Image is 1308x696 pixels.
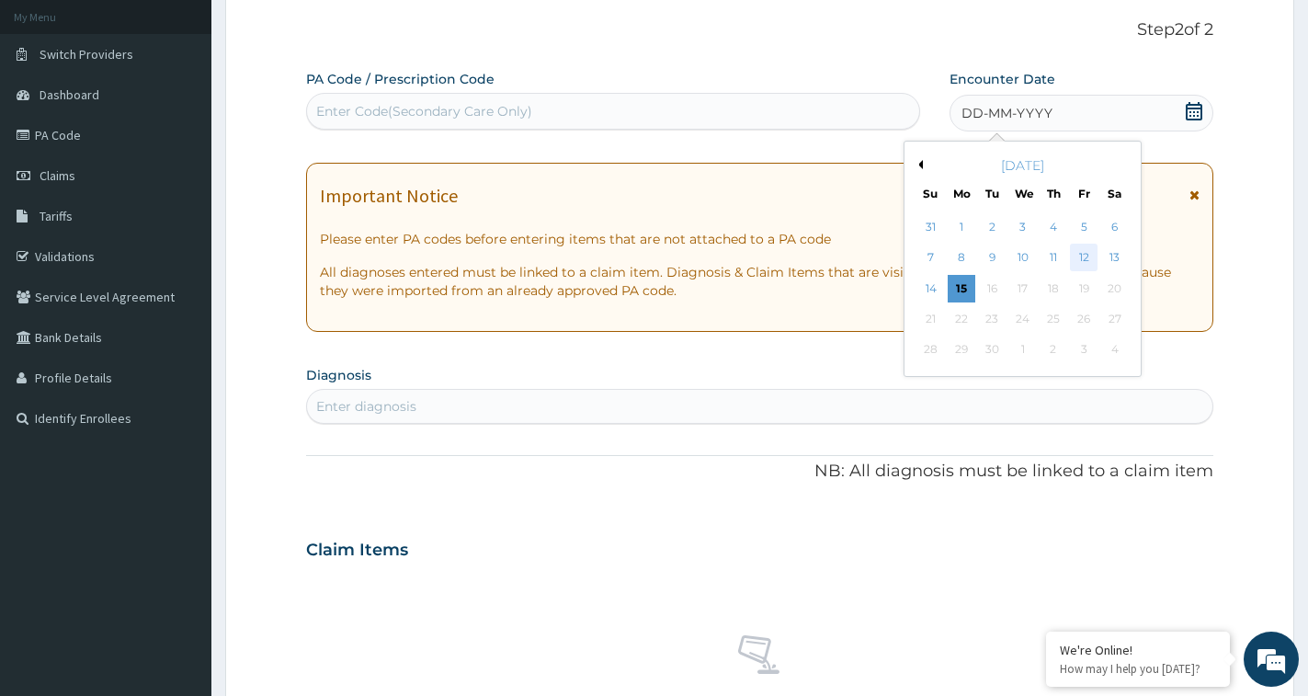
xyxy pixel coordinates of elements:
[1101,305,1129,333] div: Not available Saturday, September 27th, 2025
[306,20,1213,40] p: Step 2 of 2
[320,230,1200,248] p: Please enter PA codes before entering items that are not attached to a PA code
[1101,245,1129,272] div: Choose Saturday, September 13th, 2025
[1009,337,1037,364] div: Not available Wednesday, October 1st, 2025
[1108,186,1123,201] div: Sa
[979,305,1007,333] div: Not available Tuesday, September 23rd, 2025
[948,275,975,302] div: Choose Monday, September 15th, 2025
[306,541,408,561] h3: Claim Items
[948,245,975,272] div: Choose Monday, September 8th, 2025
[948,213,975,241] div: Choose Monday, September 1st, 2025
[1046,186,1062,201] div: Th
[1009,245,1037,272] div: Choose Wednesday, September 10th, 2025
[948,337,975,364] div: Not available Monday, September 29th, 2025
[1040,213,1067,241] div: Choose Thursday, September 4th, 2025
[320,263,1200,300] p: All diagnoses entered must be linked to a claim item. Diagnosis & Claim Items that are visible bu...
[979,275,1007,302] div: Not available Tuesday, September 16th, 2025
[1076,186,1092,201] div: Fr
[979,213,1007,241] div: Choose Tuesday, September 2nd, 2025
[306,366,371,384] label: Diagnosis
[306,460,1213,484] p: NB: All diagnosis must be linked to a claim item
[917,305,945,333] div: Not available Sunday, September 21st, 2025
[1071,305,1098,333] div: Not available Friday, September 26th, 2025
[96,103,309,127] div: Chat with us now
[1101,337,1129,364] div: Not available Saturday, October 4th, 2025
[1009,275,1037,302] div: Not available Wednesday, September 17th, 2025
[917,213,945,241] div: Choose Sunday, August 31st, 2025
[1071,213,1098,241] div: Choose Friday, September 5th, 2025
[1071,337,1098,364] div: Not available Friday, October 3rd, 2025
[950,70,1055,88] label: Encounter Date
[40,46,133,63] span: Switch Providers
[40,208,73,224] span: Tariffs
[306,70,495,88] label: PA Code / Prescription Code
[917,245,945,272] div: Choose Sunday, September 7th, 2025
[40,167,75,184] span: Claims
[1009,305,1037,333] div: Not available Wednesday, September 24th, 2025
[984,186,1000,201] div: Tu
[40,86,99,103] span: Dashboard
[9,502,350,566] textarea: Type your message and hit 'Enter'
[316,397,416,416] div: Enter diagnosis
[1040,245,1067,272] div: Choose Thursday, September 11th, 2025
[916,212,1130,366] div: month 2025-09
[1016,186,1031,201] div: We
[1071,245,1098,272] div: Choose Friday, September 12th, 2025
[914,160,923,169] button: Previous Month
[1101,213,1129,241] div: Choose Saturday, September 6th, 2025
[1071,275,1098,302] div: Not available Friday, September 19th, 2025
[923,186,938,201] div: Su
[954,186,970,201] div: Mo
[1040,305,1067,333] div: Not available Thursday, September 25th, 2025
[917,275,945,302] div: Choose Sunday, September 14th, 2025
[1060,661,1216,677] p: How may I help you today?
[1040,275,1067,302] div: Not available Thursday, September 18th, 2025
[912,156,1133,175] div: [DATE]
[107,232,254,417] span: We're online!
[1060,642,1216,658] div: We're Online!
[301,9,346,53] div: Minimize live chat window
[1040,337,1067,364] div: Not available Thursday, October 2nd, 2025
[34,92,74,138] img: d_794563401_company_1708531726252_794563401
[948,305,975,333] div: Not available Monday, September 22nd, 2025
[1101,275,1129,302] div: Not available Saturday, September 20th, 2025
[917,337,945,364] div: Not available Sunday, September 28th, 2025
[979,245,1007,272] div: Choose Tuesday, September 9th, 2025
[320,186,458,206] h1: Important Notice
[961,104,1052,122] span: DD-MM-YYYY
[1009,213,1037,241] div: Choose Wednesday, September 3rd, 2025
[316,102,532,120] div: Enter Code(Secondary Care Only)
[979,337,1007,364] div: Not available Tuesday, September 30th, 2025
